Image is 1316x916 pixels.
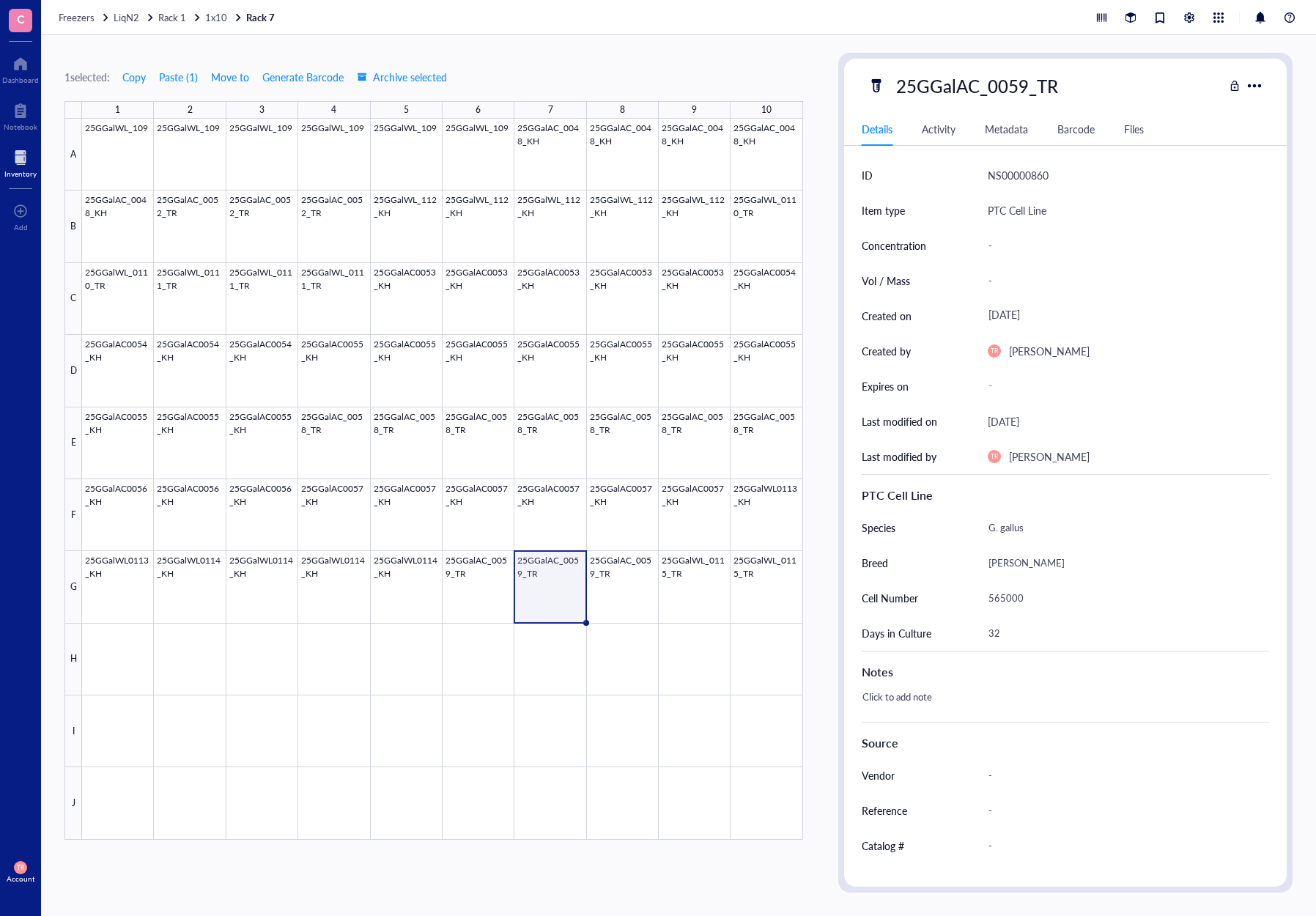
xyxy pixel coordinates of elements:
div: J [64,767,82,839]
div: 9 [692,101,697,119]
div: Expires on [862,378,909,394]
div: B [64,191,82,262]
a: Inventory [4,146,37,178]
div: [PERSON_NAME] [1009,448,1090,465]
div: Species [862,520,895,536]
div: Reference [862,802,907,819]
button: Paste (1) [158,65,199,89]
div: A [64,119,82,191]
div: PTC Cell Line [862,487,1269,504]
span: C [17,10,25,28]
div: [DATE] [988,413,1019,430]
div: - [982,865,1263,896]
div: NS00000860 [988,166,1049,184]
button: Move to [210,65,250,89]
div: Source [862,734,1269,752]
div: Vendor [862,767,895,783]
span: Move to [211,71,249,83]
span: Generate Barcode [262,71,344,83]
div: Last modified on [862,413,937,429]
div: - [982,830,1263,861]
div: - [982,795,1263,826]
div: Last modified by [862,448,936,465]
div: 25GGalAC_0059_TR [890,70,1065,101]
span: Copy [122,71,146,83]
div: [PERSON_NAME] [982,547,1263,578]
div: 7 [548,101,553,119]
button: Copy [122,65,147,89]
div: Vol / Mass [862,273,910,289]
div: Metadata [985,121,1028,137]
div: F [64,479,82,551]
div: G [64,551,82,623]
button: Archive selected [356,65,448,89]
span: Archive selected [357,71,447,83]
div: I [64,695,82,767]
div: 6 [476,101,481,119]
div: 3 [259,101,265,119]
div: Cell Number [862,590,918,606]
span: LiqN2 [114,10,139,24]
div: Created on [862,308,912,324]
a: Rack 7 [246,11,278,24]
div: 32 [982,618,1263,649]
span: Rack 1 [158,10,186,24]
div: Barcode [1057,121,1095,137]
span: TR [991,453,998,460]
div: Concentration [862,237,926,254]
div: ID [862,167,873,183]
div: Breed [862,555,888,571]
div: 565000 [982,583,1263,613]
div: D [64,335,82,407]
div: 1 [115,101,120,119]
div: Created by [862,343,911,359]
div: 8 [620,101,625,119]
a: Freezers [59,11,111,24]
div: - [982,230,1263,261]
div: Notes [862,663,1269,681]
div: G. gallus [982,512,1263,543]
div: [DATE] [982,303,1263,329]
a: LiqN2 [114,11,155,24]
div: 4 [331,101,336,119]
div: [PERSON_NAME] [1009,342,1090,360]
div: Activity [922,121,955,137]
div: Click to add note [856,687,1263,722]
span: Freezers [59,10,95,24]
span: TR [991,347,998,355]
a: Notebook [4,99,37,131]
div: E [64,407,82,479]
div: Account [7,874,35,883]
div: - [982,265,1263,296]
div: Notebook [4,122,37,131]
span: 1x10 [205,10,227,24]
div: Dashboard [2,75,39,84]
a: Rack 11x10 [158,11,243,24]
button: Generate Barcode [262,65,344,89]
div: Days in Culture [862,625,931,641]
div: - [982,373,1263,399]
div: Inventory [4,169,37,178]
div: PTC Cell Line [988,202,1046,219]
div: Catalog # [862,838,904,854]
div: H [64,624,82,695]
a: Dashboard [2,52,39,84]
div: 1 selected: [64,69,110,85]
div: Item type [862,202,905,218]
div: Files [1124,121,1144,137]
div: Details [862,121,892,137]
span: TR [17,864,24,871]
div: - [982,760,1263,791]
div: 2 [188,101,193,119]
div: 10 [761,101,772,119]
div: Lot # [862,873,885,889]
div: Add [14,223,28,232]
div: 5 [404,101,409,119]
div: C [64,263,82,335]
